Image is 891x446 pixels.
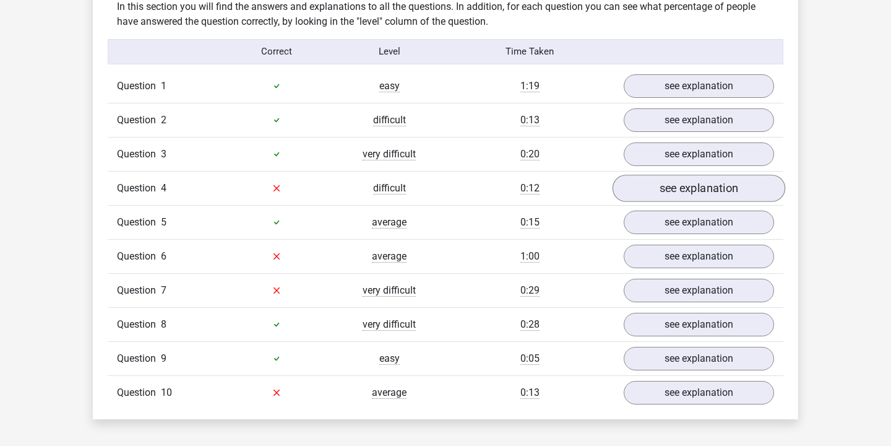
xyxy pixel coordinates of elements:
[520,352,540,365] span: 0:05
[363,148,416,160] span: very difficult
[379,80,400,92] span: easy
[161,352,166,364] span: 9
[161,250,166,262] span: 6
[379,352,400,365] span: easy
[520,216,540,229] span: 0:15
[613,175,785,202] a: see explanation
[117,283,161,298] span: Question
[117,351,161,366] span: Question
[117,113,161,128] span: Question
[372,216,407,229] span: average
[161,216,166,228] span: 5
[520,284,540,297] span: 0:29
[117,181,161,196] span: Question
[117,317,161,332] span: Question
[624,74,774,98] a: see explanation
[161,387,172,398] span: 10
[520,387,540,399] span: 0:13
[624,142,774,166] a: see explanation
[520,182,540,195] span: 0:12
[363,318,416,331] span: very difficult
[221,45,334,59] div: Correct
[520,250,540,263] span: 1:00
[624,347,774,370] a: see explanation
[373,114,406,126] span: difficult
[117,79,161,94] span: Question
[624,313,774,336] a: see explanation
[117,147,161,162] span: Question
[520,318,540,331] span: 0:28
[161,148,166,160] span: 3
[117,249,161,264] span: Question
[333,45,445,59] div: Level
[161,318,166,330] span: 8
[520,114,540,126] span: 0:13
[161,114,166,126] span: 2
[520,148,540,160] span: 0:20
[624,245,774,268] a: see explanation
[520,80,540,92] span: 1:19
[372,250,407,263] span: average
[624,211,774,234] a: see explanation
[161,182,166,194] span: 4
[624,381,774,404] a: see explanation
[161,80,166,92] span: 1
[373,182,406,195] span: difficult
[161,284,166,296] span: 7
[624,279,774,302] a: see explanation
[372,387,407,399] span: average
[117,215,161,230] span: Question
[624,108,774,132] a: see explanation
[445,45,614,59] div: Time Taken
[363,284,416,297] span: very difficult
[117,385,161,400] span: Question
